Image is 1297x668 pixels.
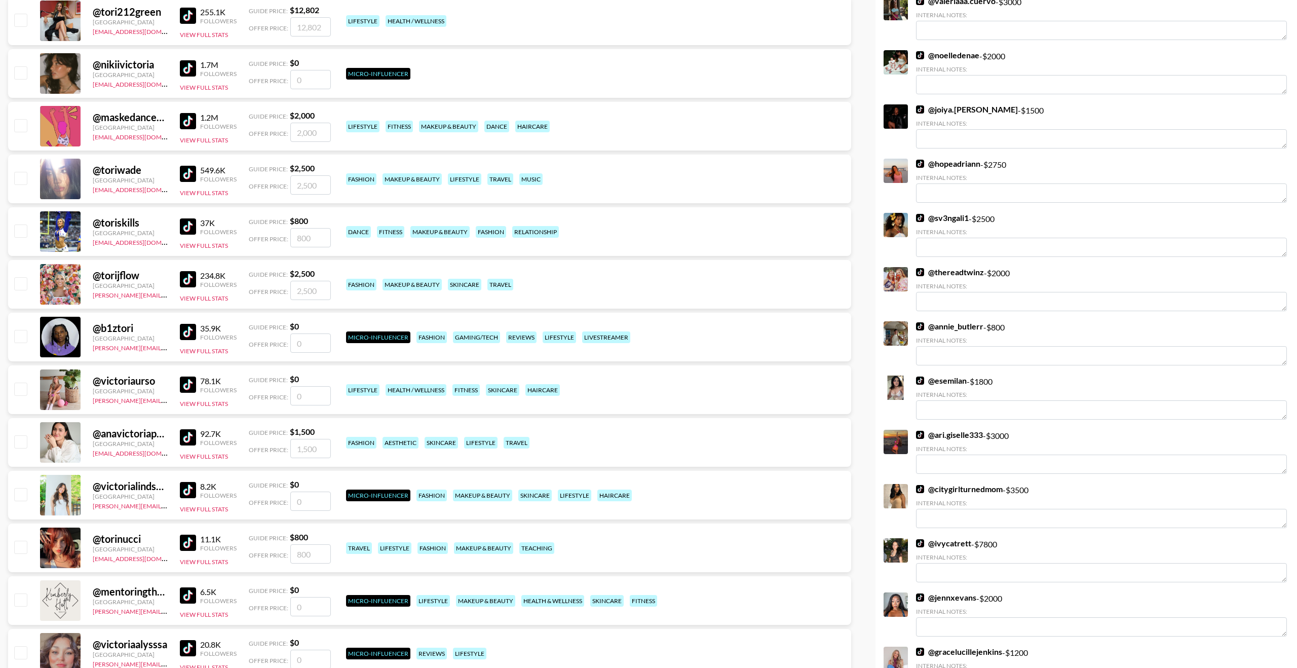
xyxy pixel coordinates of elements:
[453,331,500,343] div: gaming/tech
[346,15,379,27] div: lifestyle
[180,271,196,287] img: TikTok
[290,5,319,15] strong: $ 12,802
[417,542,448,554] div: fashion
[290,585,299,595] strong: $ 0
[916,484,1003,494] a: @citygirlturnedmom
[93,335,168,342] div: [GEOGRAPHIC_DATA]
[93,282,168,289] div: [GEOGRAPHIC_DATA]
[200,228,237,236] div: Followers
[916,391,1287,398] div: Internal Notes:
[590,595,624,607] div: skincare
[180,505,228,513] button: View Full Stats
[454,542,513,554] div: makeup & beauty
[518,490,552,501] div: skincare
[916,50,1287,94] div: - $ 2000
[346,437,376,449] div: fashion
[290,70,331,89] input: 0
[416,331,447,343] div: fashion
[916,337,1287,344] div: Internal Notes:
[200,333,237,341] div: Followers
[346,173,376,185] div: fashion
[916,648,924,656] img: TikTok
[916,159,1287,203] div: - $ 2750
[249,534,288,542] span: Guide Price:
[249,429,288,436] span: Guide Price:
[249,130,288,137] span: Offer Price:
[93,638,168,651] div: @ victoriaalysssa
[249,271,288,278] span: Guide Price:
[383,279,442,290] div: makeup & beauty
[93,545,168,553] div: [GEOGRAPHIC_DATA]
[425,437,458,449] div: skincare
[346,68,410,80] div: Micro-Influencer
[916,267,984,277] a: @thereadtwinz
[487,173,513,185] div: travel
[180,60,196,77] img: TikTok
[93,500,243,510] a: [PERSON_NAME][EMAIL_ADDRESS][DOMAIN_NAME]
[916,647,1002,657] a: @gracelucillejenkins
[180,84,228,91] button: View Full Stats
[93,342,243,352] a: [PERSON_NAME][EMAIL_ADDRESS][DOMAIN_NAME]
[93,176,168,184] div: [GEOGRAPHIC_DATA]
[916,377,924,385] img: TikTok
[916,213,1287,257] div: - $ 2500
[630,595,657,607] div: fitness
[916,174,1287,181] div: Internal Notes:
[200,640,237,650] div: 20.8K
[200,587,237,597] div: 6.5K
[346,490,410,501] div: Micro-Influencer
[180,294,228,302] button: View Full Stats
[93,533,168,545] div: @ torinucci
[180,218,196,235] img: TikTok
[93,585,168,598] div: @ mentoringthemiddle
[200,218,237,228] div: 37K
[448,279,481,290] div: skincare
[200,271,237,281] div: 234.8K
[93,18,168,26] div: [GEOGRAPHIC_DATA]
[386,121,413,132] div: fitness
[93,427,168,440] div: @ anavictoriaperez_
[916,321,983,331] a: @annie_butlerr
[487,279,513,290] div: travel
[290,386,331,405] input: 0
[916,321,1287,365] div: - $ 800
[383,437,418,449] div: aesthetic
[504,437,529,449] div: travel
[290,544,331,564] input: 800
[93,131,195,141] a: [EMAIL_ADDRESS][DOMAIN_NAME]
[180,482,196,498] img: TikTok
[916,282,1287,290] div: Internal Notes:
[200,597,237,605] div: Followers
[916,499,1287,507] div: Internal Notes:
[290,597,331,616] input: 0
[916,430,983,440] a: @ari.giselle333
[249,657,288,664] span: Offer Price:
[93,71,168,79] div: [GEOGRAPHIC_DATA]
[180,31,228,39] button: View Full Stats
[93,440,168,448] div: [GEOGRAPHIC_DATA]
[93,395,243,404] a: [PERSON_NAME][EMAIL_ADDRESS][DOMAIN_NAME]
[290,216,308,226] strong: $ 800
[290,333,331,353] input: 0
[916,608,1287,615] div: Internal Notes:
[582,331,630,343] div: livestreamer
[200,492,237,499] div: Followers
[916,376,1287,420] div: - $ 1800
[180,611,228,618] button: View Full Stats
[93,375,168,387] div: @ victoriaurso
[180,453,228,460] button: View Full Stats
[290,269,315,278] strong: $ 2,500
[916,267,1287,311] div: - $ 2000
[346,384,379,396] div: lifestyle
[916,51,924,59] img: TikTok
[290,175,331,195] input: 2,500
[476,226,506,238] div: fashion
[916,538,1287,582] div: - $ 7800
[93,216,168,229] div: @ toriskills
[180,136,228,144] button: View Full Stats
[419,121,478,132] div: makeup & beauty
[93,58,168,71] div: @ nikiivictoria
[200,7,237,17] div: 255.1K
[93,606,243,615] a: [PERSON_NAME][EMAIL_ADDRESS][DOMAIN_NAME]
[249,341,288,348] span: Offer Price:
